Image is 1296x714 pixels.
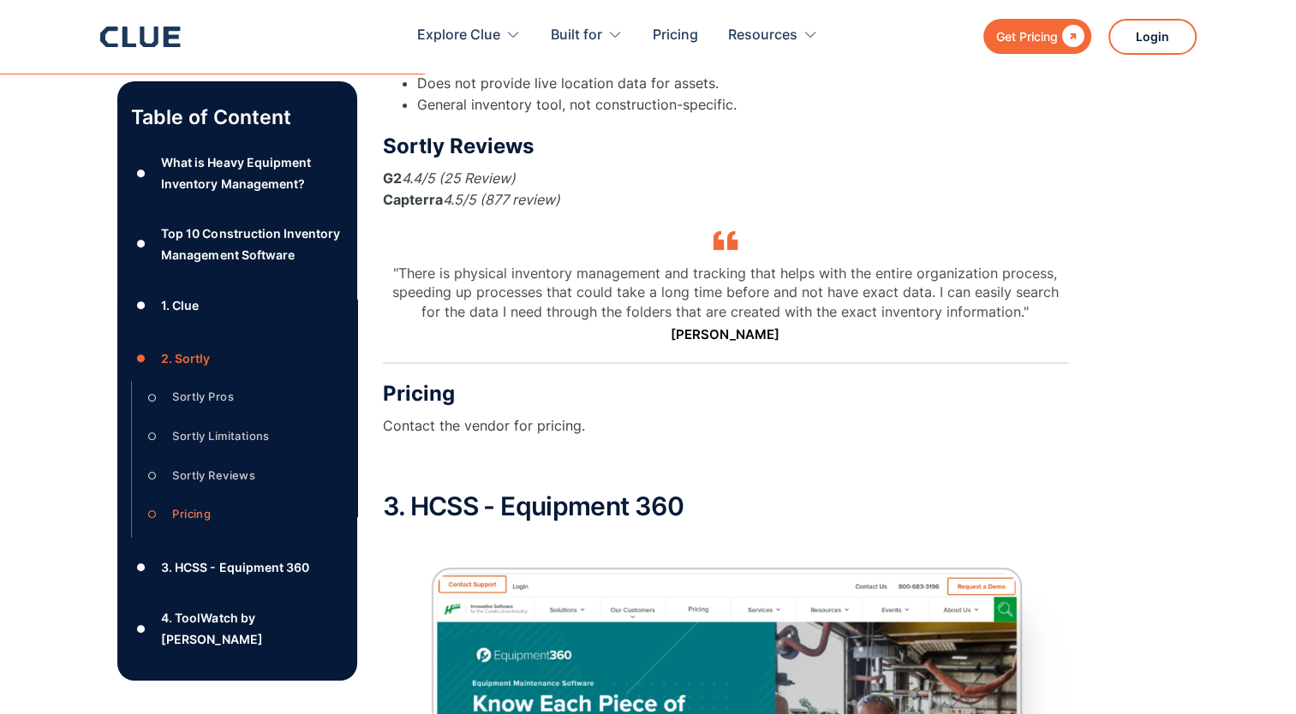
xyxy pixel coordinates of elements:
[142,424,163,449] div: ○
[161,223,343,265] div: Top 10 Construction Inventory Management Software
[172,425,269,447] div: Sortly Limitations
[161,680,302,701] div: 5. [GEOGRAPHIC_DATA]
[443,191,560,208] em: 4.5/5 (877 review)
[131,223,343,265] a: ●Top 10 Construction Inventory Management Software
[383,454,1068,475] p: ‍
[383,415,1068,437] p: Contact the vendor for pricing.
[161,348,210,369] div: 2. Sortly
[142,424,331,449] a: ○Sortly Limitations
[131,607,343,650] a: ●4. ToolWatch by [PERSON_NAME]
[728,9,797,62] div: Resources
[172,465,255,486] div: Sortly Reviews
[131,555,152,580] div: ●
[383,264,1068,364] blockquote: "There is physical inventory management and tracking that helps with the entire organization proc...
[1108,19,1197,55] a: Login
[142,384,163,410] div: ○
[402,170,516,187] em: 4.4/5 (25 Review)
[131,104,343,131] p: Table of Content
[728,9,818,62] div: Resources
[551,9,623,62] div: Built for
[1058,26,1084,47] div: 
[161,295,199,316] div: 1. Clue
[131,293,343,318] a: ●1. Clue
[383,492,1068,521] h2: 3. HCSS - Equipment 360
[131,152,343,194] a: ●What is Heavy Equipment Inventory Management?
[131,678,343,704] a: ●5. [GEOGRAPHIC_DATA]
[417,73,1068,94] li: Does not provide live location data for assets.
[383,325,1068,344] p: [PERSON_NAME]
[653,9,698,62] a: Pricing
[172,386,233,408] div: Sortly Pros
[383,191,443,208] strong: Capterra
[996,26,1058,47] div: Get Pricing
[383,170,402,187] strong: G2
[142,384,331,410] a: ○Sortly Pros
[383,381,1068,407] h3: Pricing
[161,556,308,578] div: 3. HCSS - Equipment 360
[417,9,521,62] div: Explore Clue
[131,555,343,580] a: ●3. HCSS - Equipment 360
[131,678,152,704] div: ●
[142,502,163,527] div: ○
[142,462,331,488] a: ○Sortly Reviews
[131,346,152,372] div: ●
[172,503,211,525] div: Pricing
[161,607,343,650] div: 4. ToolWatch by [PERSON_NAME]
[417,94,1068,116] li: General inventory tool, not construction-specific.
[131,616,152,642] div: ●
[161,152,343,194] div: What is Heavy Equipment Inventory Management?
[142,502,331,527] a: ○Pricing
[551,9,602,62] div: Built for
[131,161,152,187] div: ●
[131,293,152,318] div: ●
[131,231,152,257] div: ●
[983,19,1091,54] a: Get Pricing
[131,346,343,372] a: ●2. Sortly
[383,134,1068,159] h3: Sortly Reviews
[417,9,500,62] div: Explore Clue
[142,462,163,488] div: ○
